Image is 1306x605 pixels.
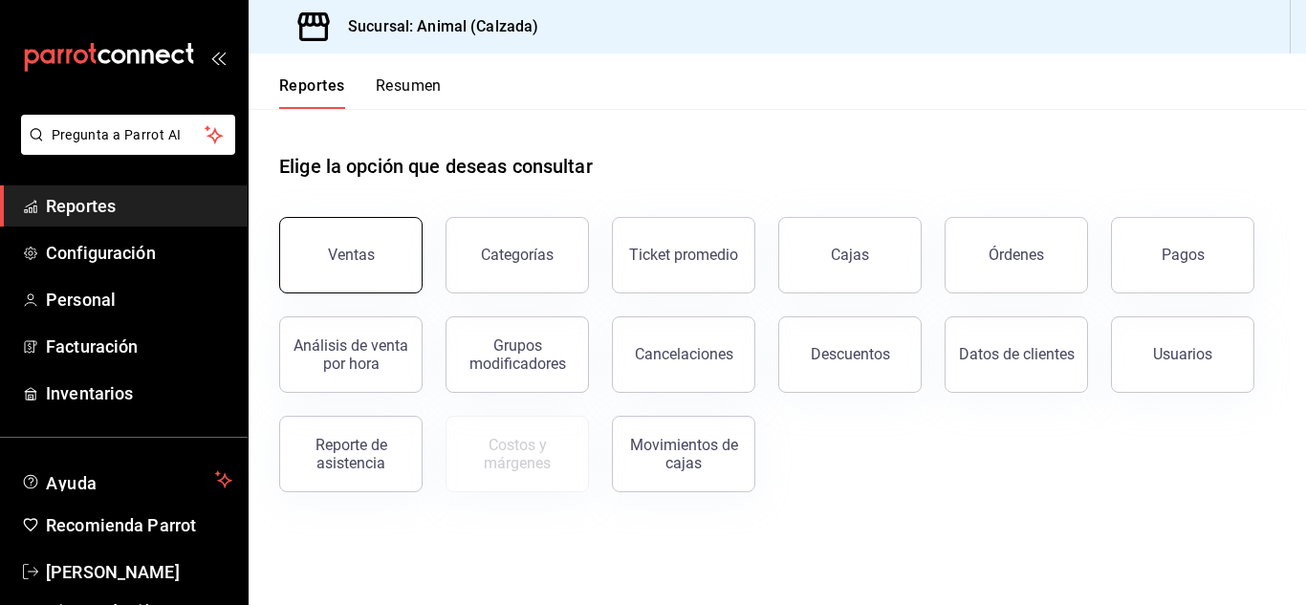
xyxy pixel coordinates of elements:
span: Inventarios [46,380,232,406]
button: Pagos [1111,217,1254,293]
div: Datos de clientes [959,345,1075,363]
button: Contrata inventarios para ver este reporte [446,416,589,492]
button: Ventas [279,217,423,293]
span: [PERSON_NAME] [46,559,232,585]
div: Costos y márgenes [458,436,577,472]
div: Grupos modificadores [458,336,577,373]
button: Reporte de asistencia [279,416,423,492]
span: Recomienda Parrot [46,512,232,538]
button: Datos de clientes [945,316,1088,393]
div: Usuarios [1153,345,1212,363]
button: Grupos modificadores [446,316,589,393]
button: Reportes [279,76,345,109]
span: Reportes [46,193,232,219]
button: Resumen [376,76,442,109]
button: Pregunta a Parrot AI [21,115,235,155]
span: Pregunta a Parrot AI [52,125,206,145]
div: Órdenes [989,246,1044,264]
span: Facturación [46,334,232,359]
button: Ticket promedio [612,217,755,293]
button: Órdenes [945,217,1088,293]
div: Categorías [481,246,554,264]
button: Descuentos [778,316,922,393]
button: Usuarios [1111,316,1254,393]
div: Descuentos [811,345,890,363]
h3: Sucursal: Animal (Calzada) [333,15,538,38]
a: Pregunta a Parrot AI [13,139,235,159]
span: Personal [46,287,232,313]
div: Pagos [1162,246,1205,264]
button: open_drawer_menu [210,50,226,65]
div: Movimientos de cajas [624,436,743,472]
button: Cajas [778,217,922,293]
div: Cancelaciones [635,345,733,363]
button: Cancelaciones [612,316,755,393]
div: navigation tabs [279,76,442,109]
h1: Elige la opción que deseas consultar [279,152,593,181]
span: Configuración [46,240,232,266]
button: Categorías [446,217,589,293]
div: Reporte de asistencia [292,436,410,472]
button: Análisis de venta por hora [279,316,423,393]
div: Ventas [328,246,375,264]
div: Análisis de venta por hora [292,336,410,373]
button: Movimientos de cajas [612,416,755,492]
span: Ayuda [46,468,207,491]
div: Ticket promedio [629,246,738,264]
div: Cajas [831,246,869,264]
